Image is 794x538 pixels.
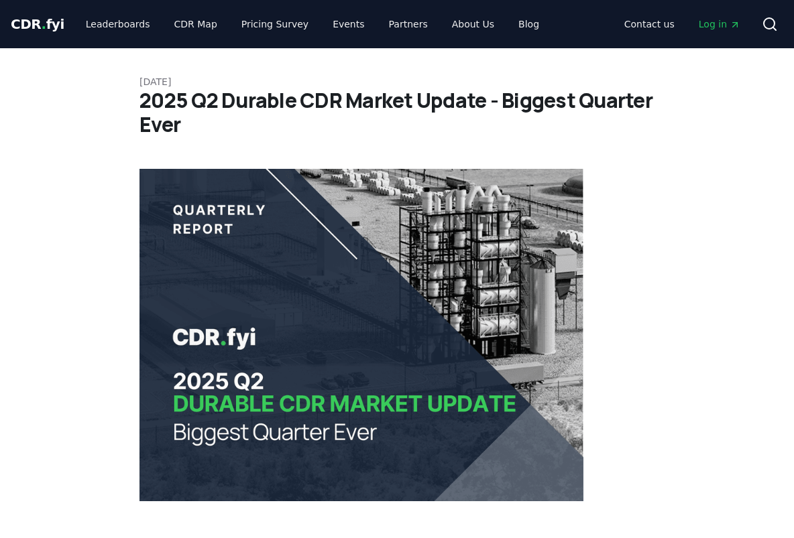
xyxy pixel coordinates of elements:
img: blog post image [139,169,583,501]
a: Blog [508,12,550,36]
p: [DATE] [139,75,655,88]
span: Log in [699,17,740,31]
span: . [42,16,46,32]
a: Contact us [614,12,685,36]
a: About Us [441,12,505,36]
nav: Main [614,12,751,36]
nav: Main [75,12,550,36]
a: CDR Map [164,12,228,36]
a: Events [322,12,375,36]
h1: 2025 Q2 Durable CDR Market Update - Biggest Quarter Ever [139,88,655,137]
a: Log in [688,12,751,36]
a: Leaderboards [75,12,161,36]
a: Pricing Survey [231,12,319,36]
span: CDR fyi [11,16,64,32]
a: CDR.fyi [11,15,64,33]
a: Partners [378,12,439,36]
